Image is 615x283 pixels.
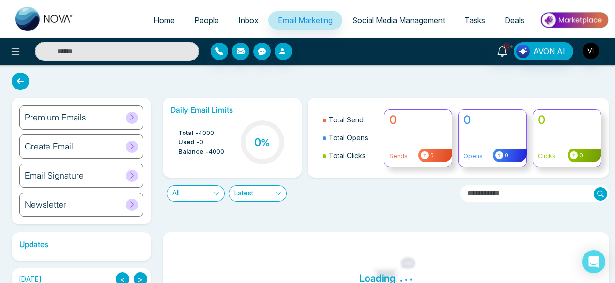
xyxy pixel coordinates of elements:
span: 4000 [199,128,214,138]
span: People [194,15,219,25]
button: AVON AI [514,42,573,60]
span: Email Marketing [278,15,333,25]
span: 0 [503,151,508,160]
a: Deals [495,11,534,30]
span: Tasks [464,15,485,25]
img: Lead Flow [516,45,530,58]
a: 10+ [491,42,514,59]
h6: Updates [12,240,151,249]
h6: Newsletter [25,199,66,210]
h3: 0 [254,136,270,149]
h4: 0 [463,113,522,127]
a: Email Marketing [268,11,342,30]
img: Nova CRM Logo [15,7,74,31]
img: Market-place.gif [539,9,609,31]
h6: Create Email [25,141,73,152]
span: Latest [234,186,281,201]
p: Opens [463,152,522,161]
a: Social Media Management [342,11,455,30]
div: Open Intercom Messenger [582,250,605,273]
span: Balance - [178,147,209,157]
span: 4000 [209,147,224,157]
span: 0 [429,151,434,160]
h6: Email Signature [25,170,84,181]
h4: 0 [389,113,447,127]
span: AVON AI [533,45,565,57]
span: All [172,186,219,201]
p: Clicks [538,152,596,161]
span: 0 [578,151,583,160]
span: Social Media Management [352,15,445,25]
span: % [261,137,270,149]
h6: Premium Emails [25,112,86,123]
span: 10+ [502,42,511,51]
span: Inbox [238,15,259,25]
span: 0 [200,137,203,147]
li: Total Opens [323,129,378,147]
li: Total Clicks [323,147,378,164]
a: Tasks [455,11,495,30]
a: People [184,11,229,30]
span: Deals [505,15,524,25]
span: Total - [178,128,199,138]
h4: 0 [538,113,596,127]
a: Inbox [229,11,268,30]
h6: Daily Email Limits [170,105,294,115]
span: Used - [178,137,200,147]
span: Home [154,15,175,25]
a: Home [144,11,184,30]
img: User Avatar [583,43,599,59]
li: Total Send [323,111,378,129]
p: Sends [389,152,447,161]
